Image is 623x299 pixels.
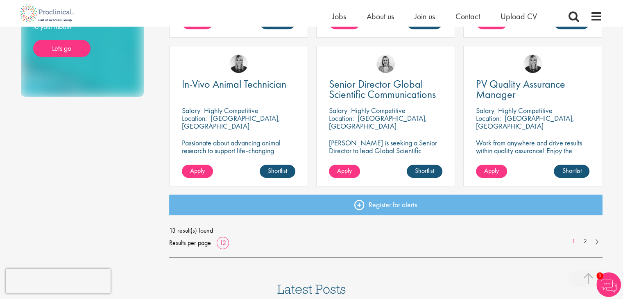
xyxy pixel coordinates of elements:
span: 13 result(s) found [169,224,603,237]
span: Location: [329,113,354,123]
a: 2 [579,237,591,246]
a: Senior Director Global Scientific Communications [329,79,442,100]
p: [GEOGRAPHIC_DATA], [GEOGRAPHIC_DATA] [329,113,427,131]
iframe: reCAPTCHA [6,269,111,293]
a: Lets go [33,40,91,57]
span: Salary [329,106,347,115]
p: Highly Competitive [351,106,406,115]
span: In-Vivo Animal Technician [182,77,286,91]
a: Join us [415,11,435,22]
a: Apply [182,165,213,178]
a: Contact [455,11,480,22]
span: Salary [476,106,494,115]
span: 1 [596,272,603,279]
a: Apply [476,165,507,178]
span: Location: [182,113,207,123]
img: Chatbot [596,272,621,297]
p: Work from anywhere and drive results within quality assurance! Enjoy the freedom of remote work w... [476,139,589,170]
span: Apply [337,166,352,175]
img: Janelle Jones [523,54,542,73]
a: Shortlist [554,165,589,178]
span: Salary [182,106,200,115]
span: Apply [484,166,499,175]
a: Register for alerts [169,195,603,215]
a: 12 [217,238,229,247]
span: Location: [476,113,501,123]
span: Results per page [169,237,211,249]
img: Merna Hermiz [376,54,395,73]
span: Apply [190,166,205,175]
p: Passionate about advancing animal research to support life-changing treatments? Join our client a... [182,139,295,178]
a: 1 [568,237,580,246]
a: Shortlist [407,165,442,178]
a: Shortlist [260,165,295,178]
a: PV Quality Assurance Manager [476,79,589,100]
a: Upload CV [501,11,537,22]
span: PV Quality Assurance Manager [476,77,565,101]
p: Highly Competitive [498,106,553,115]
p: Highly Competitive [204,106,258,115]
p: [PERSON_NAME] is seeking a Senior Director to lead Global Scientific Communications to join our c... [329,139,442,170]
img: Janelle Jones [229,54,248,73]
p: [GEOGRAPHIC_DATA], [GEOGRAPHIC_DATA] [182,113,280,131]
a: Apply [329,165,360,178]
a: About us [367,11,394,22]
a: In-Vivo Animal Technician [182,79,295,89]
a: Jobs [332,11,346,22]
span: Senior Director Global Scientific Communications [329,77,436,101]
p: [GEOGRAPHIC_DATA], [GEOGRAPHIC_DATA] [476,113,574,131]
